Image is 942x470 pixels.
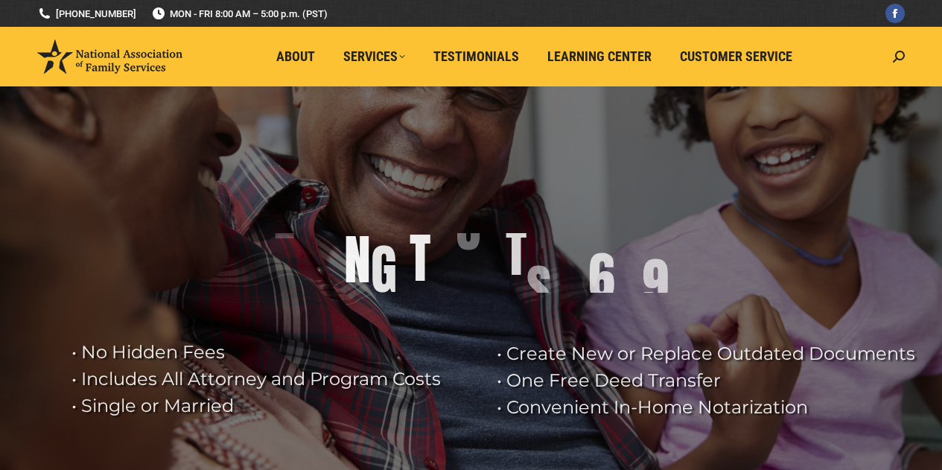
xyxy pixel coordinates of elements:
[497,340,929,421] rs-layer: • Create New or Replace Outdated Documents • One Free Deed Transfer • Convenient In-Home Notariza...
[71,339,478,419] rs-layer: • No Hidden Fees • Includes All Attorney and Program Costs • Single or Married
[151,7,328,21] span: MON - FRI 8:00 AM – 5:00 p.m. (PST)
[423,42,529,71] a: Testimonials
[885,4,905,23] a: Facebook page opens in new window
[588,247,615,307] div: 6
[344,230,371,290] div: N
[680,48,792,65] span: Customer Service
[642,253,669,313] div: 9
[537,42,662,71] a: Learning Center
[456,197,481,257] div: U
[276,48,315,65] span: About
[433,48,519,65] span: Testimonials
[371,240,397,299] div: G
[669,42,803,71] a: Customer Service
[506,223,526,282] div: T
[343,48,405,65] span: Services
[37,7,136,21] a: [PHONE_NUMBER]
[266,42,325,71] a: About
[37,39,182,74] img: National Association of Family Services
[410,229,430,288] div: T
[526,260,551,320] div: S
[547,48,652,65] span: Learning Center
[273,186,295,246] div: L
